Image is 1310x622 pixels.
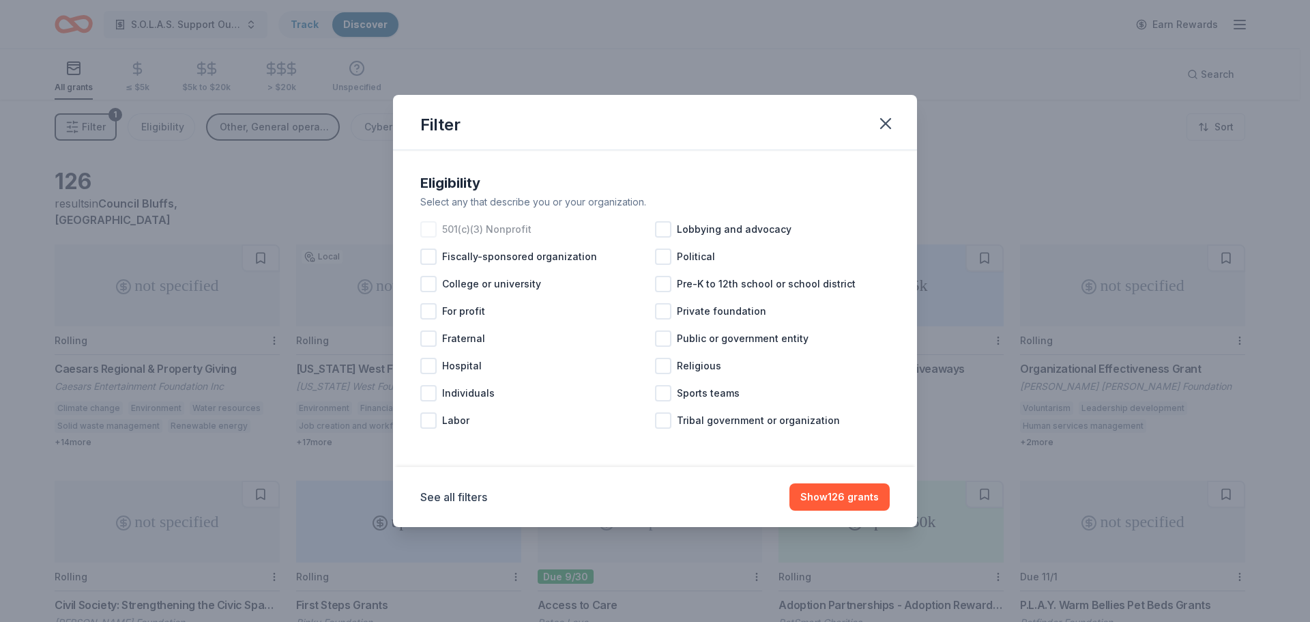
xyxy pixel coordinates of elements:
span: For profit [442,303,485,320]
span: Public or government entity [677,330,809,347]
span: Private foundation [677,303,766,320]
div: Filter [420,114,461,136]
span: College or university [442,276,541,292]
span: Lobbying and advocacy [677,221,791,238]
span: 501(c)(3) Nonprofit [442,221,532,238]
span: Hospital [442,358,482,374]
div: Select any that describe you or your organization. [420,194,890,210]
span: Fiscally-sponsored organization [442,249,597,265]
span: Sports teams [677,385,740,401]
button: Show126 grants [789,483,890,511]
span: Religious [677,358,721,374]
span: Individuals [442,385,495,401]
span: Fraternal [442,330,485,347]
span: Labor [442,412,469,429]
span: Political [677,249,715,265]
span: Tribal government or organization [677,412,840,429]
span: Pre-K to 12th school or school district [677,276,856,292]
button: See all filters [420,489,487,505]
div: Eligibility [420,172,890,194]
